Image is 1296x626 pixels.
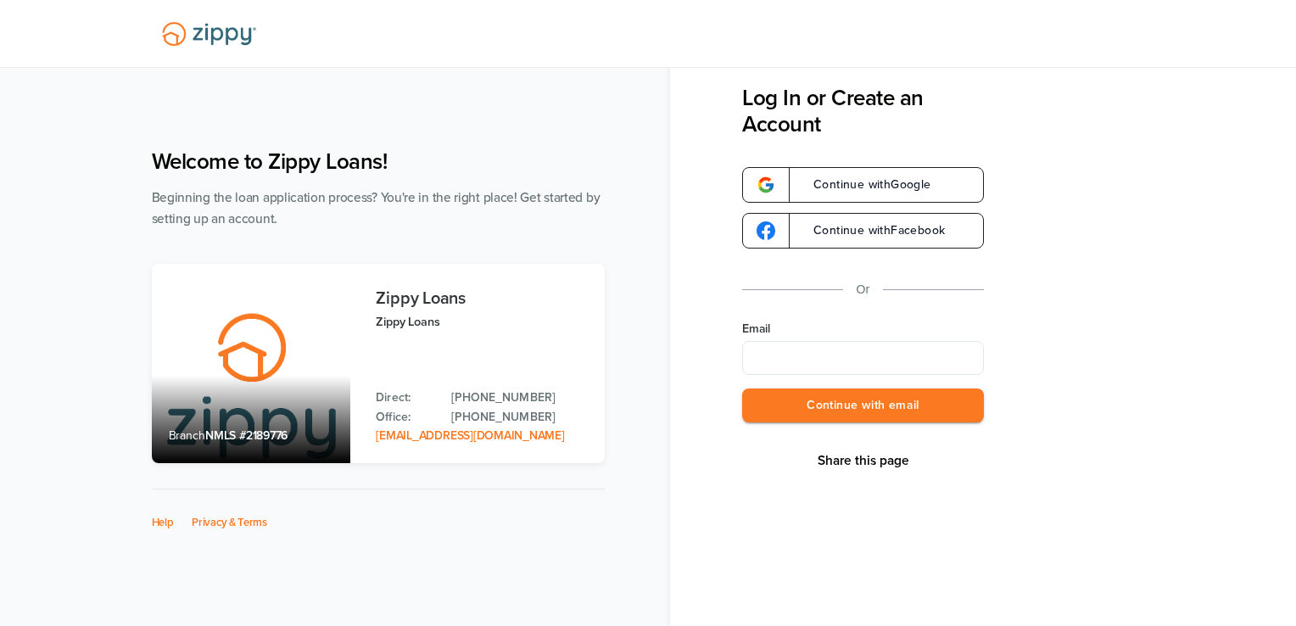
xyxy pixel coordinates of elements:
label: Email [742,321,984,338]
h3: Zippy Loans [376,289,587,308]
span: Continue with Facebook [796,225,945,237]
span: NMLS #2189776 [205,428,288,443]
input: Email Address [742,341,984,375]
span: Beginning the loan application process? You're in the right place! Get started by setting up an a... [152,190,601,226]
p: Zippy Loans [376,312,587,332]
p: Direct: [376,388,434,407]
a: google-logoContinue withFacebook [742,213,984,249]
img: Lender Logo [152,14,266,53]
button: Share This Page [813,452,914,469]
a: Direct Phone: 512-975-2947 [451,388,587,407]
img: google-logo [757,176,775,194]
img: google-logo [757,221,775,240]
a: Email Address: zippyguide@zippymh.com [376,428,564,443]
a: google-logoContinue withGoogle [742,167,984,203]
button: Continue with email [742,388,984,423]
span: Branch [169,428,206,443]
a: Privacy & Terms [192,516,267,529]
p: Office: [376,408,434,427]
a: Help [152,516,174,529]
h1: Welcome to Zippy Loans! [152,148,605,175]
span: Continue with Google [796,179,931,191]
a: Office Phone: 512-975-2947 [451,408,587,427]
p: Or [857,279,870,300]
h3: Log In or Create an Account [742,85,984,137]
